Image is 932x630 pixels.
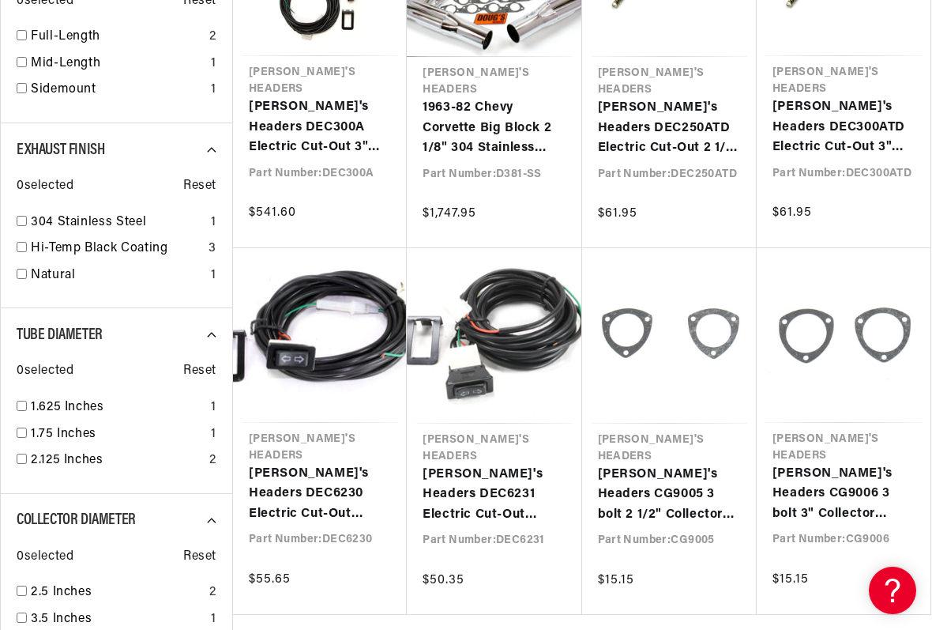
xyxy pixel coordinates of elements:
[423,465,566,526] a: [PERSON_NAME]'s Headers DEC6231 Electric Cut-Out Replacement Single Wiring Harness
[772,464,915,525] a: [PERSON_NAME]'s Headers CG9006 3 bolt 3" Collector Gaskets
[209,583,216,603] div: 2
[211,213,216,233] div: 1
[31,213,205,233] a: 304 Stainless Steel
[17,142,104,158] span: Exhaust Finish
[31,398,205,418] a: 1.625 Inches
[211,80,216,100] div: 1
[17,361,73,382] span: 0 selected
[209,27,216,47] div: 2
[31,424,205,445] a: 1.75 Inches
[772,97,915,158] a: [PERSON_NAME]'s Headers DEC300ATD Electric Cut-Out 3" Stainless Steel Turn Down Each
[423,98,566,159] a: 1963-82 Chevy Corvette Big Block 2 1/8" 304 Stainless Steel 4-Tube Full Length Sidemount Header
[183,361,216,382] span: Reset
[183,547,216,568] span: Reset
[598,98,741,159] a: [PERSON_NAME]'s Headers DEC250ATD Electric Cut-Out 2 1/2" Stainless Steel Turn Down Each
[183,176,216,197] span: Reset
[17,512,136,528] span: Collector Diameter
[211,398,216,418] div: 1
[209,239,216,259] div: 3
[249,464,391,525] a: [PERSON_NAME]'s Headers DEC6230 Electric Cut-Out Replacement Dual Wiring Harness
[17,176,73,197] span: 0 selected
[211,609,216,630] div: 1
[31,27,203,47] a: Full-Length
[31,451,203,471] a: 2.125 Inches
[31,609,205,630] a: 3.5 Inches
[249,97,391,158] a: [PERSON_NAME]'s Headers DEC300A Electric Cut-Out 3" Pair
[211,266,216,286] div: 1
[598,465,741,526] a: [PERSON_NAME]'s Headers CG9005 3 bolt 2 1/2" Collector Gaskets
[31,54,205,74] a: Mid-Length
[211,424,216,445] div: 1
[31,80,205,100] a: Sidemount
[17,327,103,343] span: Tube Diameter
[31,266,205,286] a: Natural
[17,547,73,568] span: 0 selected
[31,583,203,603] a: 2.5 Inches
[209,451,216,471] div: 2
[31,239,202,259] a: Hi-Temp Black Coating
[211,54,216,74] div: 1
